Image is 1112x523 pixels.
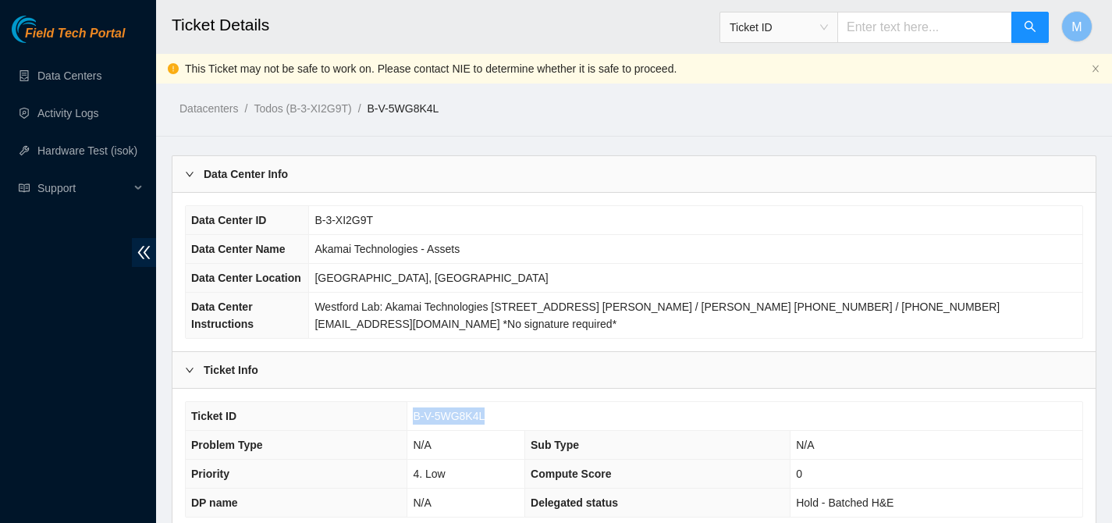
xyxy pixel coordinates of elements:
span: / [244,102,247,115]
button: search [1011,12,1049,43]
span: Westford Lab: Akamai Technologies [STREET_ADDRESS] [PERSON_NAME] / [PERSON_NAME] [PHONE_NUMBER] /... [314,301,1000,330]
span: B-3-XI2G9T [314,214,373,226]
span: Hold - Batched H&E [796,496,894,509]
span: close [1091,64,1100,73]
input: Enter text here... [837,12,1012,43]
span: double-left [132,238,156,267]
a: B-V-5WG8K4L [368,102,439,115]
span: Data Center Name [191,243,286,255]
span: search [1024,20,1036,35]
span: right [185,169,194,179]
span: Akamai Technologies - Assets [314,243,460,255]
span: Problem Type [191,439,263,451]
span: Ticket ID [191,410,236,422]
span: Ticket ID [730,16,828,39]
span: Delegated status [531,496,618,509]
span: / [358,102,361,115]
a: Hardware Test (isok) [37,144,137,157]
span: N/A [796,439,814,451]
span: Sub Type [531,439,579,451]
span: Support [37,173,130,204]
span: Field Tech Portal [25,27,125,41]
span: 0 [796,468,802,480]
span: N/A [413,496,431,509]
span: read [19,183,30,194]
a: Todos (B-3-XI2G9T) [254,102,351,115]
span: M [1071,17,1082,37]
a: Akamai TechnologiesField Tech Portal [12,28,125,48]
button: close [1091,64,1100,74]
span: 4. Low [413,468,445,480]
span: Priority [191,468,229,480]
span: DP name [191,496,238,509]
span: [GEOGRAPHIC_DATA], [GEOGRAPHIC_DATA] [314,272,548,284]
span: Data Center Instructions [191,301,254,330]
a: Data Centers [37,69,101,82]
span: N/A [413,439,431,451]
a: Activity Logs [37,107,99,119]
span: right [185,365,194,375]
b: Ticket Info [204,361,258,379]
span: Data Center ID [191,214,266,226]
span: B-V-5WG8K4L [413,410,485,422]
div: Data Center Info [172,156,1096,192]
div: Ticket Info [172,352,1096,388]
a: Datacenters [179,102,238,115]
button: M [1061,11,1092,42]
b: Data Center Info [204,165,288,183]
img: Akamai Technologies [12,16,79,43]
span: Data Center Location [191,272,301,284]
span: Compute Score [531,468,611,480]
